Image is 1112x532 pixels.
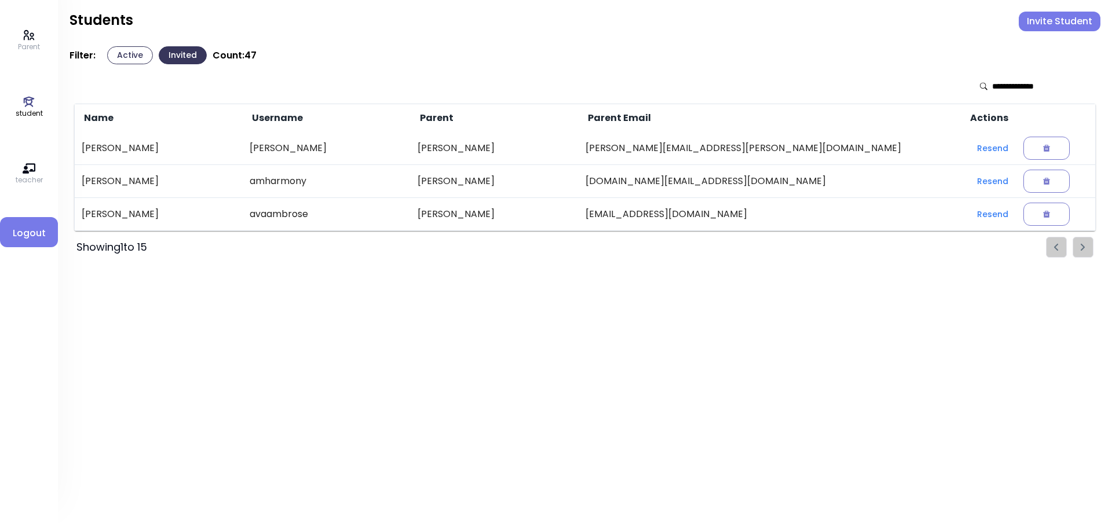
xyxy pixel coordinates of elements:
span: Name [82,111,114,125]
button: Invited [159,46,207,64]
td: [PERSON_NAME] [243,132,411,164]
ul: Pagination [1046,237,1093,258]
div: Showing 1 to 15 [76,239,147,255]
button: Resend [968,204,1018,225]
td: [PERSON_NAME] [411,132,579,164]
p: teacher [16,175,43,185]
p: student [16,108,43,119]
td: [PERSON_NAME][EMAIL_ADDRESS][PERSON_NAME][DOMAIN_NAME] [579,132,961,164]
button: Invite Student [1019,12,1100,31]
button: Active [107,46,153,64]
a: student [16,96,43,119]
td: [DOMAIN_NAME][EMAIL_ADDRESS][DOMAIN_NAME] [579,164,961,197]
td: [PERSON_NAME] [75,164,243,197]
span: Username [250,111,303,125]
button: Resend [968,138,1018,159]
td: [PERSON_NAME] [411,197,579,231]
span: Parent Email [586,111,651,125]
td: [PERSON_NAME] [75,197,243,231]
td: [PERSON_NAME] [75,132,243,164]
a: teacher [16,162,43,185]
button: Resend [968,171,1018,192]
td: amharmony [243,164,411,197]
h2: Students [69,12,133,29]
td: avaambrose [243,197,411,231]
span: Logout [9,226,49,240]
p: Filter: [69,50,96,61]
p: Parent [18,42,40,52]
a: Parent [18,29,40,52]
span: Parent [418,111,453,125]
span: Actions [968,111,1008,125]
p: Count: 47 [213,50,257,61]
td: [EMAIL_ADDRESS][DOMAIN_NAME] [579,197,961,231]
td: [PERSON_NAME] [411,164,579,197]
